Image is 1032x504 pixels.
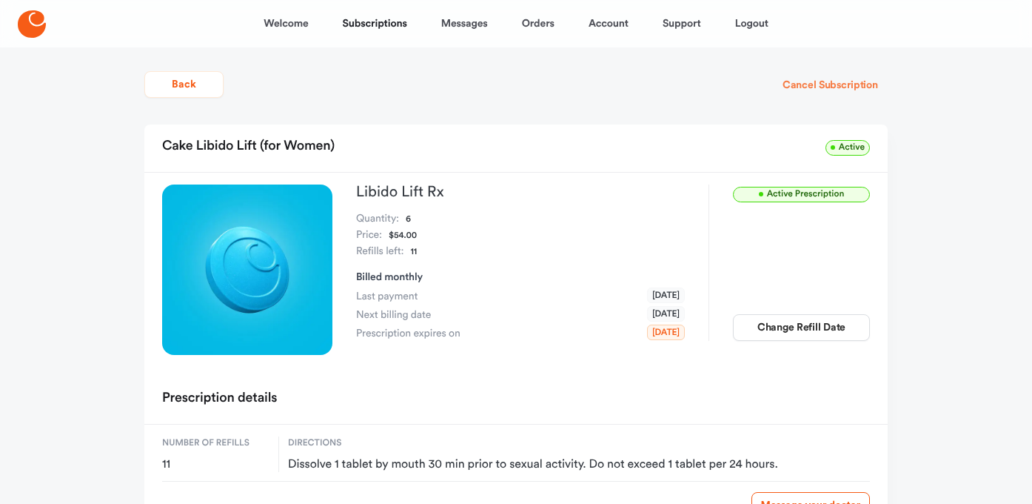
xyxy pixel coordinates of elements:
span: Directions [288,437,870,450]
span: Billed monthly [356,272,423,282]
h2: Cake Libido Lift (for Women) [162,133,335,160]
dt: Quantity: [356,211,399,228]
button: Cancel Subscription [773,72,888,99]
span: [DATE] [647,306,685,322]
dt: Price: [356,228,382,244]
img: Libido Lift Rx [162,185,332,355]
a: Welcome [264,6,308,42]
span: 11 [162,457,269,472]
span: [DATE] [647,288,685,303]
dd: 6 [406,211,411,228]
a: Logout [735,6,768,42]
a: Support [663,6,701,42]
span: Next billing date [356,308,431,322]
dd: 11 [410,244,417,260]
button: Back [144,71,224,98]
a: Orders [522,6,554,42]
a: Subscriptions [343,6,407,42]
a: Messages [441,6,488,42]
dt: Refills left: [356,244,403,260]
span: Prescription expires on [356,326,460,341]
span: Dissolve 1 tablet by mouth 30 min prior to sexual activity. Do not exceed 1 tablet per 24 hours. [288,457,870,472]
span: Last payment [356,289,418,304]
span: [DATE] [647,325,685,340]
a: Account [589,6,629,42]
h3: Libido Lift Rx [356,185,685,199]
span: Active [825,140,870,156]
span: Active Prescription [733,187,870,202]
h2: Prescription details [162,385,277,412]
span: Number of refills [162,437,269,450]
dd: $54.00 [389,228,417,244]
button: Change Refill Date [733,314,870,341]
